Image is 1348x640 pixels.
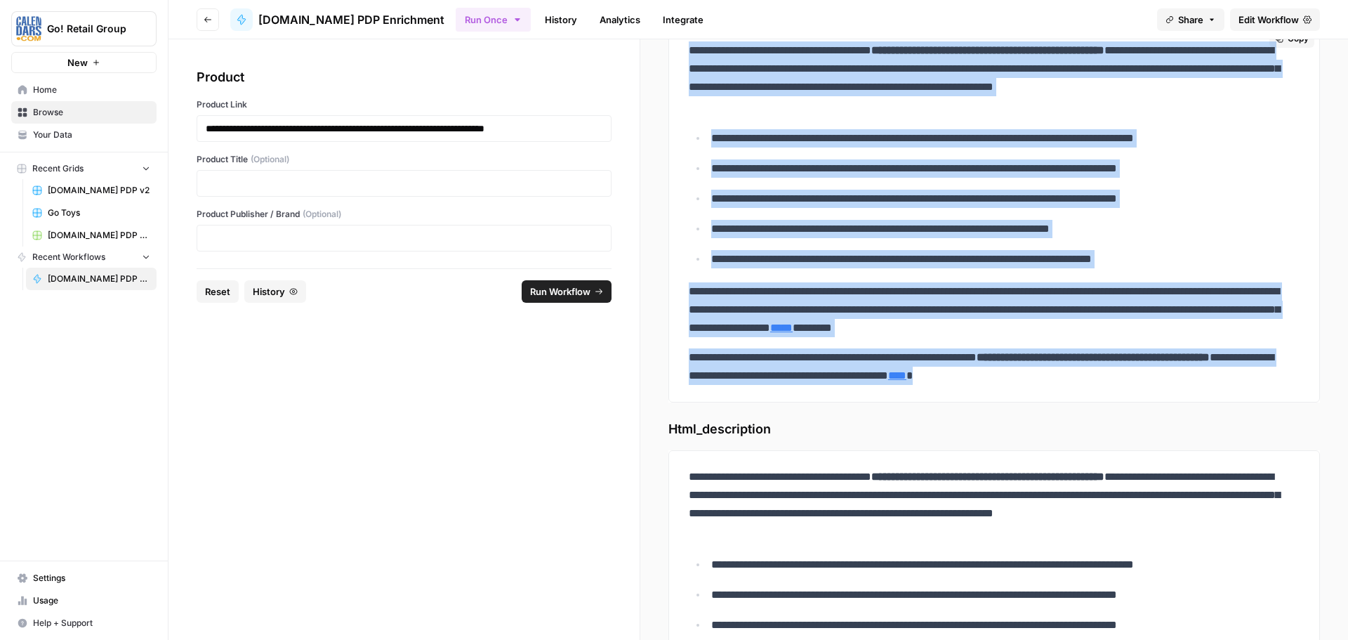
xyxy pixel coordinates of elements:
span: Settings [33,572,150,585]
img: Go! Retail Group Logo [16,16,41,41]
span: Go Toys [48,207,150,219]
button: Workspace: Go! Retail Group [11,11,157,46]
a: Home [11,79,157,101]
span: Recent Grids [32,162,84,175]
button: New [11,52,157,73]
a: Your Data [11,124,157,146]
label: Product Title [197,153,612,166]
a: History [536,8,586,31]
button: Recent Grids [11,158,157,179]
span: Edit Workflow [1238,13,1299,27]
button: Help + Support [11,612,157,634]
span: Reset [205,285,230,299]
span: Run Workflow [530,285,590,299]
span: [DOMAIN_NAME] PDP Enrichment Grid [48,229,150,242]
a: Browse [11,101,157,124]
button: Reset [197,280,239,303]
span: (Optional) [251,153,289,166]
a: Analytics [591,8,649,31]
label: Product Link [197,98,612,111]
span: Usage [33,594,150,607]
span: [DOMAIN_NAME] PDP v2 [48,184,150,197]
label: Product Publisher / Brand [197,208,612,221]
span: Go! Retail Group [47,22,132,36]
span: (Optional) [303,208,341,221]
button: Share [1157,8,1224,31]
span: New [67,55,88,70]
a: [DOMAIN_NAME] PDP Enrichment Grid [26,224,157,247]
span: Browse [33,106,150,119]
span: Home [33,84,150,96]
span: Recent Workflows [32,251,105,263]
a: Go Toys [26,202,157,224]
span: Help + Support [33,617,150,629]
span: [DOMAIN_NAME] PDP Enrichment [48,273,150,285]
a: [DOMAIN_NAME] PDP v2 [26,179,157,202]
a: Edit Workflow [1230,8,1320,31]
a: Usage [11,589,157,612]
button: Run Workflow [522,280,612,303]
a: Integrate [654,8,712,31]
div: Product [197,67,612,87]
span: Html_description [668,419,1320,439]
a: [DOMAIN_NAME] PDP Enrichment [26,268,157,290]
span: Share [1178,13,1203,27]
span: [DOMAIN_NAME] PDP Enrichment [258,11,444,28]
button: Run Once [456,8,531,32]
button: History [244,280,306,303]
span: Your Data [33,129,150,141]
a: [DOMAIN_NAME] PDP Enrichment [230,8,444,31]
button: Recent Workflows [11,247,157,268]
span: History [253,285,285,299]
a: Settings [11,567,157,589]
